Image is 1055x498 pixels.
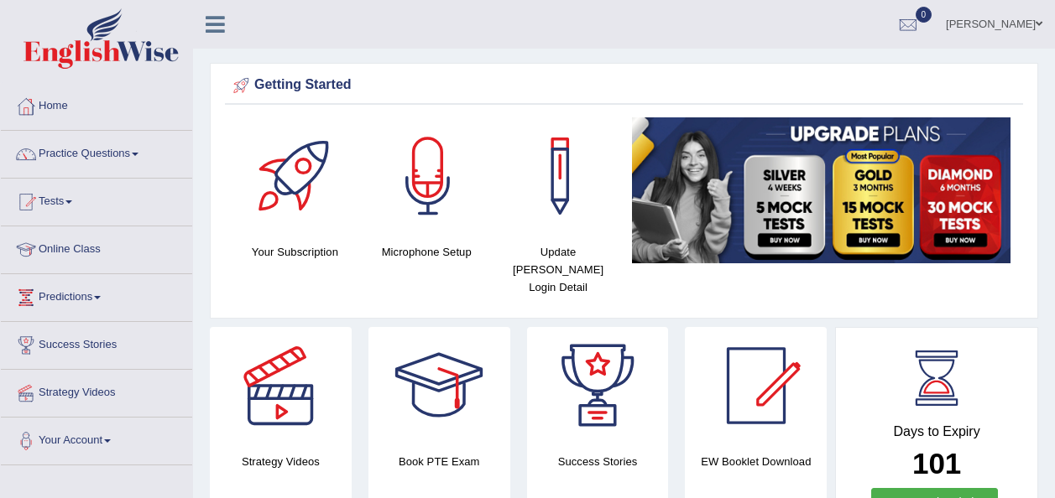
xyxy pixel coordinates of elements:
[369,243,484,261] h4: Microphone Setup
[1,179,192,220] a: Tests
[1,83,192,125] a: Home
[1,418,192,459] a: Your Account
[368,453,510,470] h4: Book PTE Exam
[1,370,192,412] a: Strategy Videos
[527,453,669,470] h4: Success Stories
[685,453,827,470] h4: EW Booklet Download
[1,226,192,268] a: Online Class
[210,453,352,470] h4: Strategy Videos
[854,424,1019,439] h4: Days to Expiry
[1,322,192,364] a: Success Stories
[238,243,353,261] h4: Your Subscription
[1,131,192,173] a: Practice Questions
[912,447,961,480] b: 101
[1,274,192,316] a: Predictions
[632,117,1011,263] img: small5.jpg
[229,73,1019,98] div: Getting Started
[916,7,932,23] span: 0
[501,243,616,296] h4: Update [PERSON_NAME] Login Detail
